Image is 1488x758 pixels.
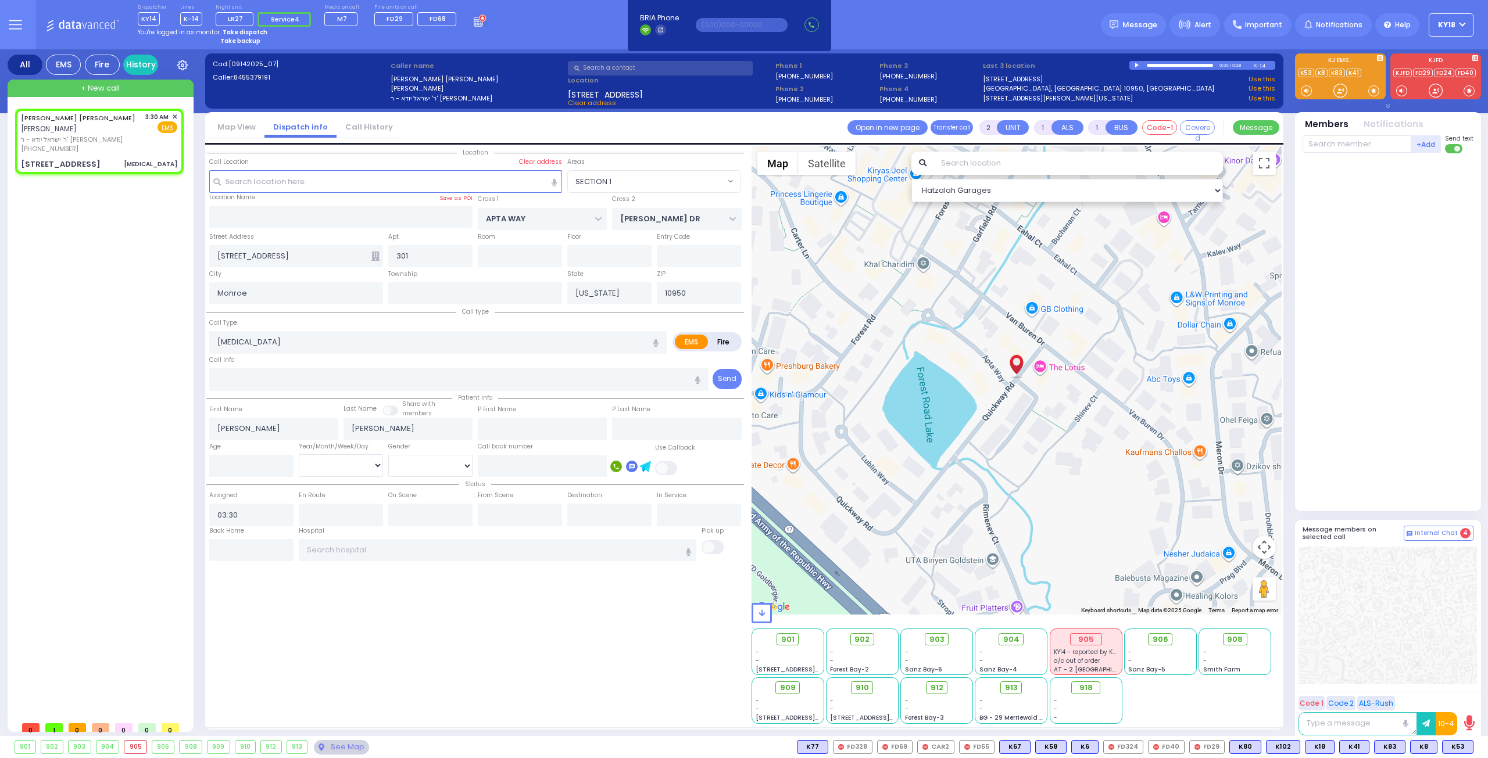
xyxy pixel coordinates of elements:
span: - [979,648,983,656]
label: Last Name [344,404,377,414]
label: Call back number [478,442,533,451]
label: State [567,270,584,279]
label: Cross 2 [612,195,635,204]
label: [PERSON_NAME] [PERSON_NAME] [391,74,564,84]
label: P Last Name [612,405,650,414]
span: 918 [1079,682,1093,694]
span: [STREET_ADDRESS][PERSON_NAME] [756,665,865,674]
a: History [123,55,158,75]
span: 903 [929,634,945,645]
button: Toggle fullscreen view [1253,152,1276,175]
span: SECTION 1 [567,170,741,192]
span: ✕ [172,112,177,122]
label: ZIP [657,270,666,279]
div: K-14 [1253,61,1275,70]
button: Show street map [757,152,798,175]
label: Night unit [216,4,315,11]
input: Search hospital [299,539,697,561]
div: K77 [797,740,828,754]
label: Apt [388,232,399,242]
span: - [1128,656,1132,665]
span: Phone 1 [775,61,875,71]
span: SECTION 1 [568,171,725,192]
img: red-radio-icon.svg [882,744,888,750]
div: 908 [180,741,202,753]
img: red-radio-icon.svg [838,744,844,750]
button: Map camera controls [1253,536,1276,559]
div: FD328 [833,740,872,754]
span: members [402,409,432,418]
a: Call History [337,121,402,132]
div: CAR2 [917,740,954,754]
label: City [209,270,221,279]
img: red-radio-icon.svg [1194,744,1200,750]
div: See map [314,740,369,755]
span: - [830,656,834,665]
span: 910 [856,682,869,694]
label: From Scene [478,491,513,500]
div: K8 [1410,740,1437,754]
a: FD29 [1413,69,1433,77]
label: In Service [657,491,686,500]
button: 10-4 [1436,712,1457,735]
label: Caller name [391,61,564,71]
span: - [830,705,834,713]
input: Search a contact [568,61,753,76]
div: K18 [1305,740,1335,754]
img: red-radio-icon.svg [1153,744,1159,750]
label: Clear address [519,157,562,167]
div: FD55 [959,740,995,754]
div: [MEDICAL_DATA] [124,160,177,168]
div: FD69 [877,740,913,754]
div: BLS [1035,740,1067,754]
div: K67 [999,740,1031,754]
div: K80 [1229,740,1261,754]
span: Sanz Bay-5 [1128,665,1165,674]
div: BLS [1410,740,1437,754]
a: Use this [1249,74,1275,84]
span: Important [1245,20,1282,30]
span: Service4 [271,15,299,24]
span: - [905,705,908,713]
div: BLS [1266,740,1300,754]
a: [STREET_ADDRESS][PERSON_NAME][US_STATE] [983,94,1133,103]
span: 913 [1005,682,1018,694]
a: FD24 [1434,69,1454,77]
span: [STREET_ADDRESS] [568,89,643,98]
span: + New call [81,82,120,94]
label: On Scene [388,491,417,500]
span: [09142025_07] [228,59,278,69]
span: 0 [92,723,109,732]
button: ALS [1051,120,1083,135]
label: Call Info [209,355,234,365]
label: Hospital [299,526,324,536]
span: - [1203,648,1207,656]
span: 0 [115,723,133,732]
span: 0 [162,723,179,732]
div: FD40 [1148,740,1185,754]
div: 910 [235,741,256,753]
span: Smith Farm [1203,665,1240,674]
div: EMS [46,55,81,75]
div: - [1054,713,1118,722]
span: Phone 3 [879,61,979,71]
a: K8 [1315,69,1328,77]
button: Covered [1180,120,1215,135]
label: Location Name [209,193,255,202]
strong: Take backup [220,37,260,45]
label: Floor [567,232,581,242]
div: BLS [999,740,1031,754]
button: KY18 [1429,13,1473,37]
div: 913 [287,741,307,753]
label: Caller: [213,73,387,82]
label: Areas [567,157,585,167]
a: Open this area in Google Maps (opens a new window) [754,599,793,615]
div: 906 [152,741,174,753]
span: 0 [69,723,86,732]
label: EMS [675,335,709,349]
span: FD29 [387,14,403,23]
a: KJFD [1393,69,1412,77]
label: Location [568,76,771,85]
div: 905 [124,741,146,753]
img: Logo [46,17,123,32]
